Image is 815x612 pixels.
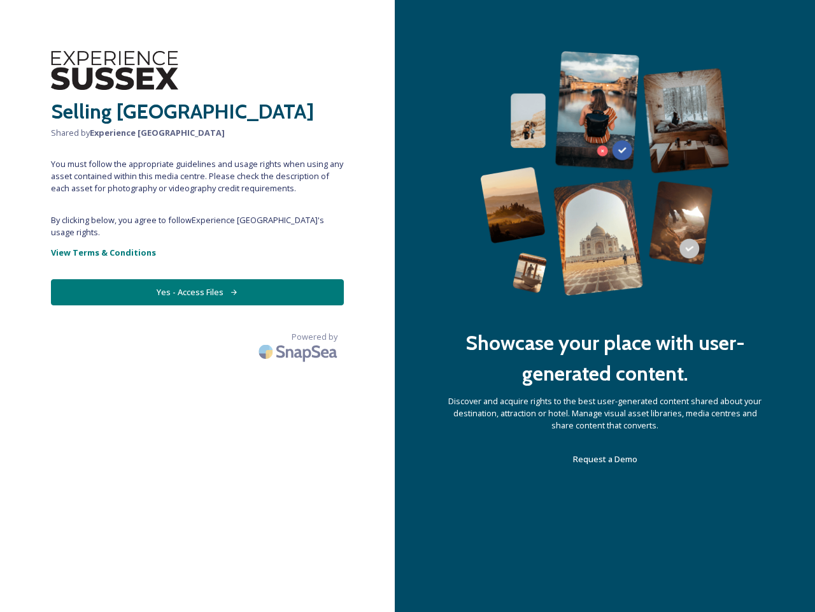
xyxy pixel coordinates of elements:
[446,395,764,432] span: Discover and acquire rights to the best user-generated content shared about your destination, att...
[90,127,225,138] strong: Experience [GEOGRAPHIC_DATA]
[292,331,337,343] span: Powered by
[51,51,178,90] img: WSCC%20ES%20Logo%20-%20Primary%20-%20Black.png
[51,279,344,305] button: Yes - Access Files
[51,214,344,238] span: By clicking below, you agree to follow Experience [GEOGRAPHIC_DATA] 's usage rights.
[51,158,344,195] span: You must follow the appropriate guidelines and usage rights when using any asset contained within...
[573,451,637,467] a: Request a Demo
[51,247,156,258] strong: View Terms & Conditions
[51,127,344,139] span: Shared by
[480,51,730,296] img: 63b42ca75bacad526042e722_Group%20154-p-800.png
[573,453,637,465] span: Request a Demo
[51,96,344,127] h2: Selling [GEOGRAPHIC_DATA]
[255,337,344,367] img: SnapSea Logo
[51,245,344,260] a: View Terms & Conditions
[446,328,764,389] h2: Showcase your place with user-generated content.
